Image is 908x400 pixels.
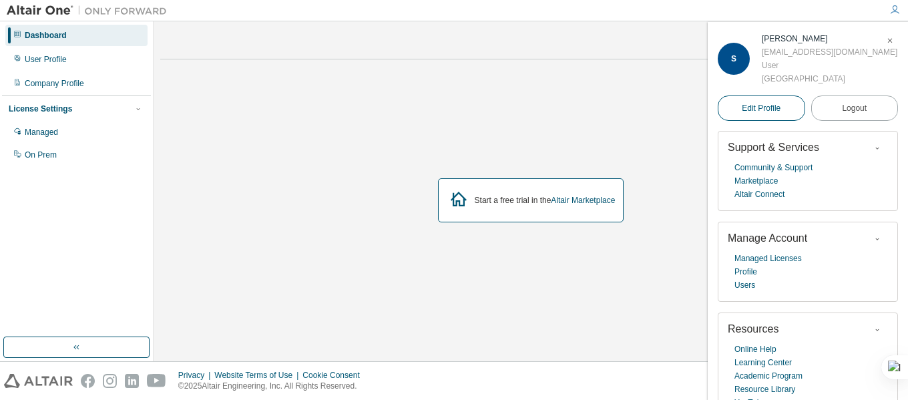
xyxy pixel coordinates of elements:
[25,78,84,89] div: Company Profile
[728,142,819,153] span: Support & Services
[734,265,757,278] a: Profile
[762,32,897,45] div: Sumit gupta
[728,323,778,335] span: Resources
[81,374,95,388] img: facebook.svg
[178,370,214,381] div: Privacy
[734,356,792,369] a: Learning Center
[25,54,67,65] div: User Profile
[25,150,57,160] div: On Prem
[811,95,899,121] button: Logout
[25,30,67,41] div: Dashboard
[762,72,897,85] div: [GEOGRAPHIC_DATA]
[103,374,117,388] img: instagram.svg
[742,103,780,114] span: Edit Profile
[475,195,616,206] div: Start a free trial in the
[734,383,795,396] a: Resource Library
[734,252,802,265] a: Managed Licenses
[734,369,803,383] a: Academic Program
[147,374,166,388] img: youtube.svg
[734,161,813,174] a: Community & Support
[178,381,368,392] p: © 2025 Altair Engineering, Inc. All Rights Reserved.
[762,45,897,59] div: [EMAIL_ADDRESS][DOMAIN_NAME]
[9,104,72,114] div: License Settings
[718,95,805,121] a: Edit Profile
[734,174,778,188] a: Marketplace
[762,59,897,72] div: User
[734,188,784,201] a: Altair Connect
[7,4,174,17] img: Altair One
[25,127,58,138] div: Managed
[728,232,807,244] span: Manage Account
[734,343,776,356] a: Online Help
[734,278,755,292] a: Users
[731,54,736,63] span: S
[214,370,302,381] div: Website Terms of Use
[302,370,367,381] div: Cookie Consent
[842,102,867,115] span: Logout
[4,374,73,388] img: altair_logo.svg
[551,196,615,205] a: Altair Marketplace
[125,374,139,388] img: linkedin.svg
